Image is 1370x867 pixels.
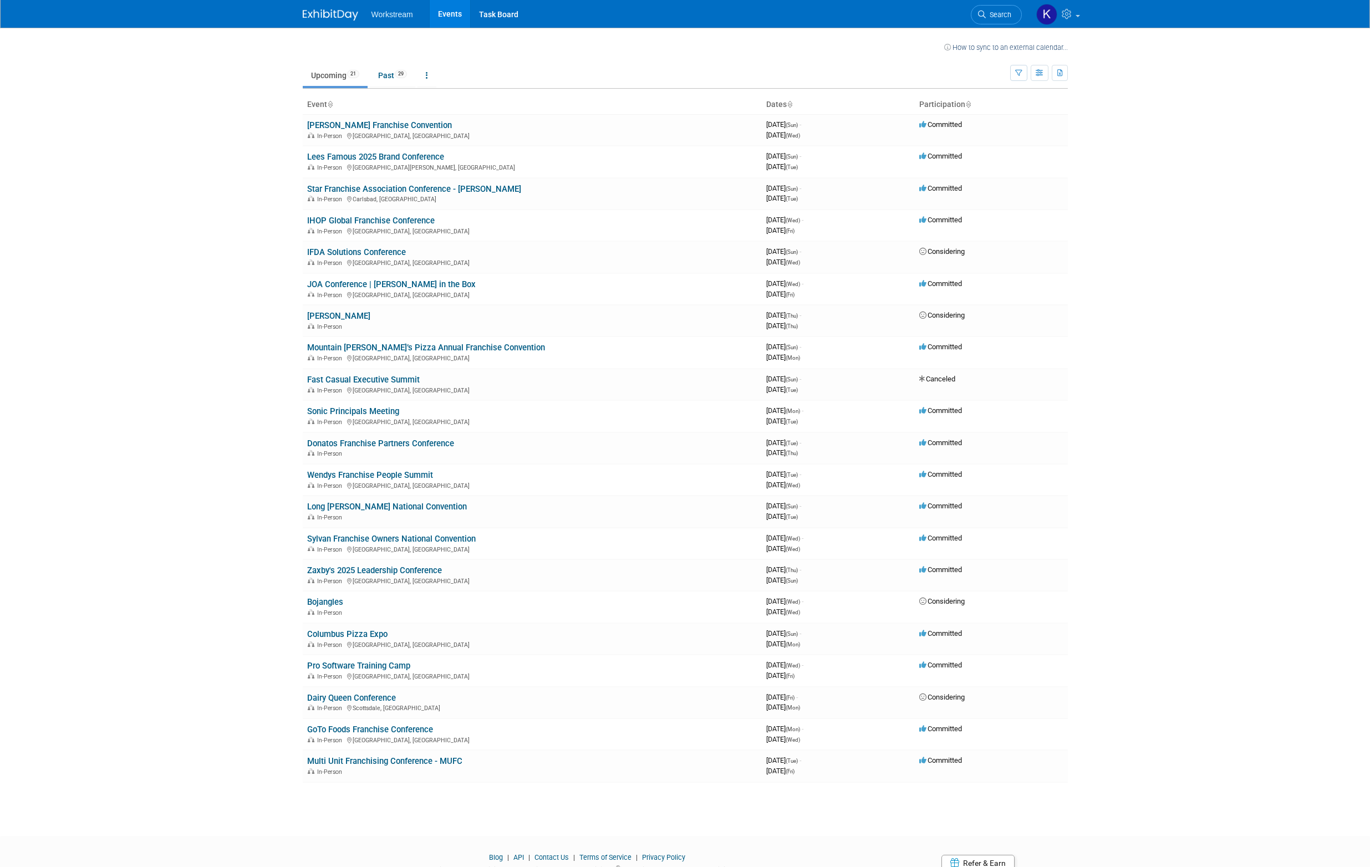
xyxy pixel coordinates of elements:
span: [DATE] [766,152,801,160]
img: In-Person Event [308,641,314,647]
div: [GEOGRAPHIC_DATA], [GEOGRAPHIC_DATA] [307,735,757,744]
span: [DATE] [766,512,798,521]
img: In-Person Event [308,737,314,742]
span: - [799,438,801,447]
div: [GEOGRAPHIC_DATA], [GEOGRAPHIC_DATA] [307,353,757,362]
span: (Tue) [786,419,798,425]
th: Event [303,95,762,114]
span: 21 [347,70,359,78]
span: [DATE] [766,671,795,680]
span: (Mon) [786,355,800,361]
span: Considering [919,247,965,256]
span: | [633,853,640,861]
a: API [513,853,524,861]
div: [GEOGRAPHIC_DATA], [GEOGRAPHIC_DATA] [307,385,757,394]
img: In-Person Event [308,132,314,138]
span: (Sun) [786,186,798,192]
span: In-Person [317,259,345,267]
span: Committed [919,756,962,764]
a: Blog [489,853,503,861]
span: In-Person [317,482,345,489]
span: - [799,184,801,192]
span: [DATE] [766,120,801,129]
span: [DATE] [766,502,801,510]
span: In-Person [317,355,345,362]
a: Search [971,5,1022,24]
span: Committed [919,534,962,542]
a: How to sync to an external calendar... [944,43,1068,52]
span: (Tue) [786,514,798,520]
div: [GEOGRAPHIC_DATA], [GEOGRAPHIC_DATA] [307,481,757,489]
span: - [802,406,803,415]
span: In-Person [317,609,345,616]
a: [PERSON_NAME] Franchise Convention [307,120,452,130]
span: (Mon) [786,726,800,732]
span: (Wed) [786,535,800,542]
span: [DATE] [766,194,798,202]
img: In-Person Event [308,196,314,201]
span: (Wed) [786,259,800,266]
span: (Sun) [786,631,798,637]
span: (Thu) [786,450,798,456]
span: (Tue) [786,164,798,170]
span: [DATE] [766,438,801,447]
span: Committed [919,565,962,574]
span: (Sun) [786,249,798,255]
span: Committed [919,406,962,415]
span: - [799,247,801,256]
span: In-Person [317,578,345,585]
span: Committed [919,725,962,733]
span: (Sun) [786,122,798,128]
span: Committed [919,343,962,351]
span: Considering [919,597,965,605]
span: In-Person [317,705,345,712]
span: - [799,502,801,510]
div: [GEOGRAPHIC_DATA], [GEOGRAPHIC_DATA] [307,258,757,267]
img: In-Person Event [308,546,314,552]
span: (Sun) [786,376,798,382]
span: - [799,565,801,574]
span: [DATE] [766,767,795,775]
span: [DATE] [766,385,798,394]
span: In-Person [317,514,345,521]
span: (Fri) [786,695,795,701]
span: | [571,853,578,861]
span: [DATE] [766,470,801,478]
a: Upcoming21 [303,65,368,86]
a: Multi Unit Franchising Conference - MUFC [307,756,462,766]
a: IHOP Global Franchise Conference [307,216,435,226]
div: [GEOGRAPHIC_DATA], [GEOGRAPHIC_DATA] [307,671,757,680]
span: [DATE] [766,353,800,361]
span: [DATE] [766,322,798,330]
a: Fast Casual Executive Summit [307,375,420,385]
span: Considering [919,693,965,701]
span: [DATE] [766,311,801,319]
span: Committed [919,629,962,637]
span: - [802,279,803,288]
span: (Thu) [786,567,798,573]
span: Committed [919,470,962,478]
span: [DATE] [766,725,803,733]
span: In-Person [317,673,345,680]
span: [DATE] [766,576,798,584]
span: [DATE] [766,184,801,192]
span: Committed [919,279,962,288]
a: IFDA Solutions Conference [307,247,406,257]
a: Mountain [PERSON_NAME]’s Pizza Annual Franchise Convention [307,343,545,353]
span: In-Person [317,419,345,426]
span: [DATE] [766,544,800,553]
span: [DATE] [766,258,800,266]
span: - [799,343,801,351]
span: - [799,375,801,383]
img: In-Person Event [308,450,314,456]
span: (Thu) [786,323,798,329]
span: [DATE] [766,131,800,139]
span: Committed [919,152,962,160]
span: In-Person [317,387,345,394]
span: 29 [395,70,407,78]
span: [DATE] [766,661,803,669]
span: - [799,152,801,160]
img: In-Person Event [308,482,314,488]
a: Pro Software Training Camp [307,661,410,671]
a: Sort by Participation Type [965,100,971,109]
